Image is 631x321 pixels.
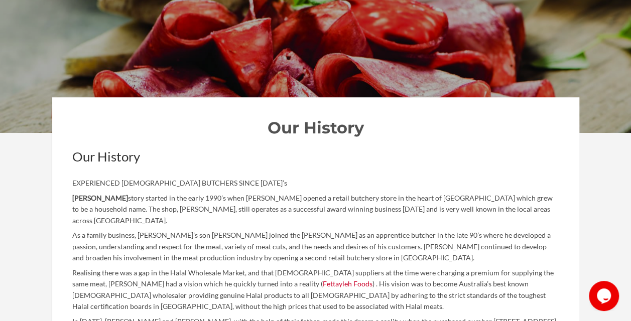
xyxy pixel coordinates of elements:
[323,279,372,288] a: Fettayleh Foods
[72,194,128,202] strong: [PERSON_NAME]
[72,148,140,165] span: Our History
[589,281,621,311] iframe: chat widget
[72,178,559,189] p: EXPERIENCED [DEMOGRAPHIC_DATA] BUTCHERS SINCE [DATE]’s
[72,267,559,312] p: Realising there was a gap in the Halal Wholesale Market, and that [DEMOGRAPHIC_DATA] suppliers at...
[72,193,559,227] p: story started in the early 1990’s when [PERSON_NAME] opened a retail butchery store in the heart ...
[72,117,559,138] h2: Our History
[72,230,559,264] p: As a family business, [PERSON_NAME]’s son [PERSON_NAME] joined the [PERSON_NAME] as an apprentice...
